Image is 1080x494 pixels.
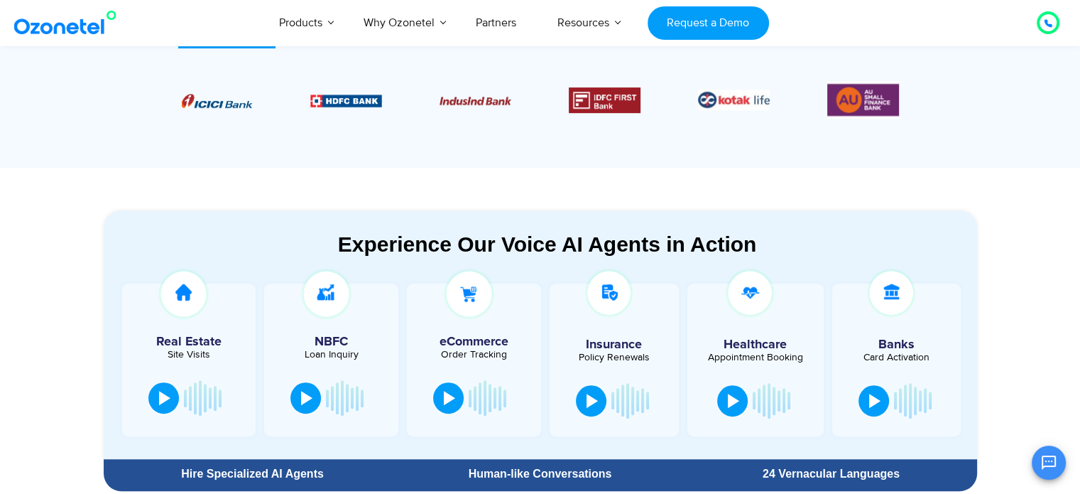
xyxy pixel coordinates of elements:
h5: Healthcare [698,338,813,351]
img: Picture9.png [310,95,382,107]
div: 1 / 6 [181,92,253,109]
div: Loan Inquiry [271,350,391,360]
div: 24 Vernacular Languages [692,468,969,480]
div: Hire Specialized AI Agents [111,468,395,480]
div: Site Visits [129,350,249,360]
h5: Banks [839,338,954,351]
div: Image Carousel [182,81,899,119]
img: Picture10.png [440,97,511,105]
img: Picture26.jpg [698,90,770,110]
img: Picture13.png [827,81,899,119]
div: 6 / 6 [827,81,899,119]
div: Policy Renewals [557,353,672,363]
a: Request a Demo [648,6,769,40]
div: Card Activation [839,353,954,363]
h5: eCommerce [414,335,534,348]
img: Picture12.png [569,87,640,113]
div: Appointment Booking [698,353,813,363]
div: Human-like Conversations [401,468,678,480]
div: Experience Our Voice AI Agents in Action [118,232,977,257]
img: Picture8.png [181,94,253,108]
h5: Insurance [557,338,672,351]
div: 3 / 6 [440,92,511,109]
div: Order Tracking [414,350,534,360]
div: 4 / 6 [569,87,640,113]
button: Open chat [1032,446,1066,480]
h5: NBFC [271,335,391,348]
h5: Real Estate [129,335,249,348]
div: 5 / 6 [698,90,770,110]
div: 2 / 6 [310,92,382,109]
